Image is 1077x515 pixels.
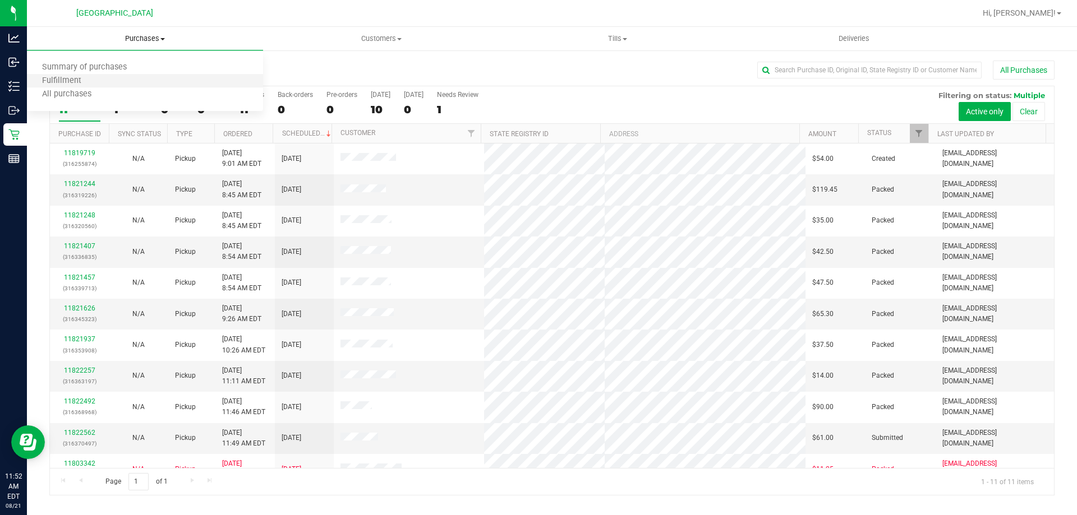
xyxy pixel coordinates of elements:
a: 11821626 [64,304,95,312]
span: [EMAIL_ADDRESS][DOMAIN_NAME] [942,210,1047,231]
a: Last Updated By [937,130,994,138]
div: [DATE] [371,91,390,99]
div: Pre-orders [326,91,357,99]
button: N/A [132,433,145,443]
span: Fulfillment [27,76,96,86]
span: Packed [872,340,894,350]
a: 11822492 [64,397,95,405]
span: Purchases [27,34,263,44]
button: N/A [132,370,145,381]
span: [DATE] [282,184,301,195]
button: N/A [132,340,145,350]
span: Packed [872,277,894,288]
span: $37.50 [812,340,834,350]
span: Deliveries [823,34,885,44]
span: $90.00 [812,402,834,412]
span: Summary of purchases [27,63,142,72]
span: Pickup [175,309,196,319]
a: 11822562 [64,429,95,437]
span: Not Applicable [132,185,145,193]
span: $35.00 [812,215,834,226]
span: Pickup [175,433,196,443]
a: Sync Status [118,130,161,138]
span: Page of 1 [96,473,177,490]
input: Search Purchase ID, Original ID, State Registry ID or Customer Name... [757,62,982,78]
span: Packed [872,247,894,257]
span: $65.30 [812,309,834,319]
a: 11803342 [64,460,95,467]
span: [DATE] 9:26 AM EDT [222,303,261,324]
p: (316336835) [57,252,102,262]
span: [DATE] [282,309,301,319]
a: 11821407 [64,242,95,250]
span: [DATE] [282,433,301,443]
span: [DATE] 10:26 AM EDT [222,334,265,355]
span: Not Applicable [132,248,145,256]
span: Not Applicable [132,341,145,349]
span: Not Applicable [132,372,145,379]
button: Active only [959,102,1011,121]
span: [DATE] [282,340,301,350]
span: [EMAIL_ADDRESS][DOMAIN_NAME] [942,458,1047,480]
span: [DATE] [282,277,301,288]
span: $119.45 [812,184,837,195]
p: (316339713) [57,283,102,294]
span: Created [872,154,895,164]
a: Tills [499,27,735,50]
inline-svg: Analytics [8,33,20,44]
span: [DATE] 11:46 AM EDT [222,396,265,417]
inline-svg: Inbound [8,57,20,68]
span: $42.50 [812,247,834,257]
span: Packed [872,184,894,195]
button: N/A [132,215,145,226]
a: Filter [462,124,481,143]
a: Purchases Summary of purchases Fulfillment All purchases [27,27,263,50]
span: Not Applicable [132,155,145,163]
span: [EMAIL_ADDRESS][DOMAIN_NAME] [942,303,1047,324]
span: [EMAIL_ADDRESS][DOMAIN_NAME] [942,365,1047,387]
span: [EMAIL_ADDRESS][DOMAIN_NAME] [942,179,1047,200]
span: Not Applicable [132,403,145,411]
span: Packed [872,309,894,319]
span: [GEOGRAPHIC_DATA] [76,8,153,18]
a: 11821457 [64,273,95,281]
span: Pickup [175,215,196,226]
span: Pickup [175,340,196,350]
div: Needs Review [437,91,478,99]
span: Pickup [175,370,196,381]
span: Multiple [1014,91,1045,100]
a: Status [867,129,891,137]
span: Hi, [PERSON_NAME]! [983,8,1056,17]
p: (316319226) [57,190,102,201]
span: Packed [872,464,894,475]
inline-svg: Reports [8,153,20,164]
div: Back-orders [278,91,313,99]
p: (316363197) [57,376,102,387]
a: 11822257 [64,366,95,374]
span: [DATE] 7:44 PM EDT [222,458,261,480]
button: N/A [132,309,145,319]
p: (316320560) [57,221,102,231]
button: N/A [132,402,145,412]
span: $11.25 [812,464,834,475]
p: (316345323) [57,314,102,324]
span: [DATE] [282,247,301,257]
input: 1 [128,473,149,490]
div: 10 [371,103,390,116]
span: [DATE] [282,464,301,475]
span: [DATE] 9:01 AM EDT [222,148,261,169]
span: Filtering on status: [938,91,1011,100]
button: Clear [1012,102,1045,121]
div: [DATE] [404,91,424,99]
button: N/A [132,277,145,288]
span: 1 - 11 of 11 items [972,473,1043,490]
a: Purchase ID [58,130,101,138]
span: Packed [872,215,894,226]
p: 11:52 AM EDT [5,471,22,502]
p: (316368968) [57,407,102,417]
a: Scheduled [282,129,333,137]
a: Customer [340,129,375,137]
span: $14.00 [812,370,834,381]
span: [EMAIL_ADDRESS][DOMAIN_NAME] [942,396,1047,417]
a: 11821244 [64,180,95,188]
